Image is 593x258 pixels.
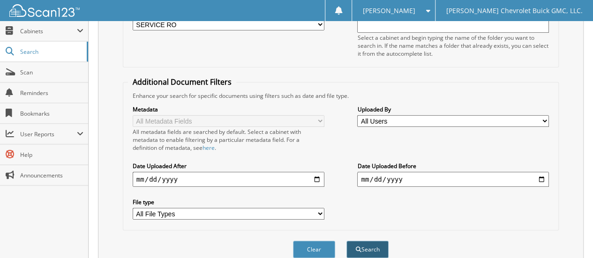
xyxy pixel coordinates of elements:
img: scan123-logo-white.svg [9,4,80,17]
span: Search [20,48,82,56]
div: Select a cabinet and begin typing the name of the folder you want to search in. If the name match... [357,34,549,58]
span: Help [20,151,83,159]
div: Enhance your search for specific documents using filters such as date and file type. [128,92,554,100]
input: start [133,172,324,187]
input: end [357,172,549,187]
label: Date Uploaded After [133,162,324,170]
button: Clear [293,241,335,258]
a: here [203,144,215,152]
label: Metadata [133,105,324,113]
span: Scan [20,68,83,76]
span: Cabinets [20,27,77,35]
span: User Reports [20,130,77,138]
span: [PERSON_NAME] [363,8,415,14]
button: Search [346,241,389,258]
span: [PERSON_NAME] Chevrolet Buick GMC, LLC. [446,8,582,14]
div: All metadata fields are searched by default. Select a cabinet with metadata to enable filtering b... [133,128,324,152]
span: Announcements [20,171,83,179]
iframe: Chat Widget [546,213,593,258]
span: Bookmarks [20,110,83,118]
label: File type [133,198,324,206]
label: Uploaded By [357,105,549,113]
label: Date Uploaded Before [357,162,549,170]
span: Reminders [20,89,83,97]
legend: Additional Document Filters [128,77,236,87]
